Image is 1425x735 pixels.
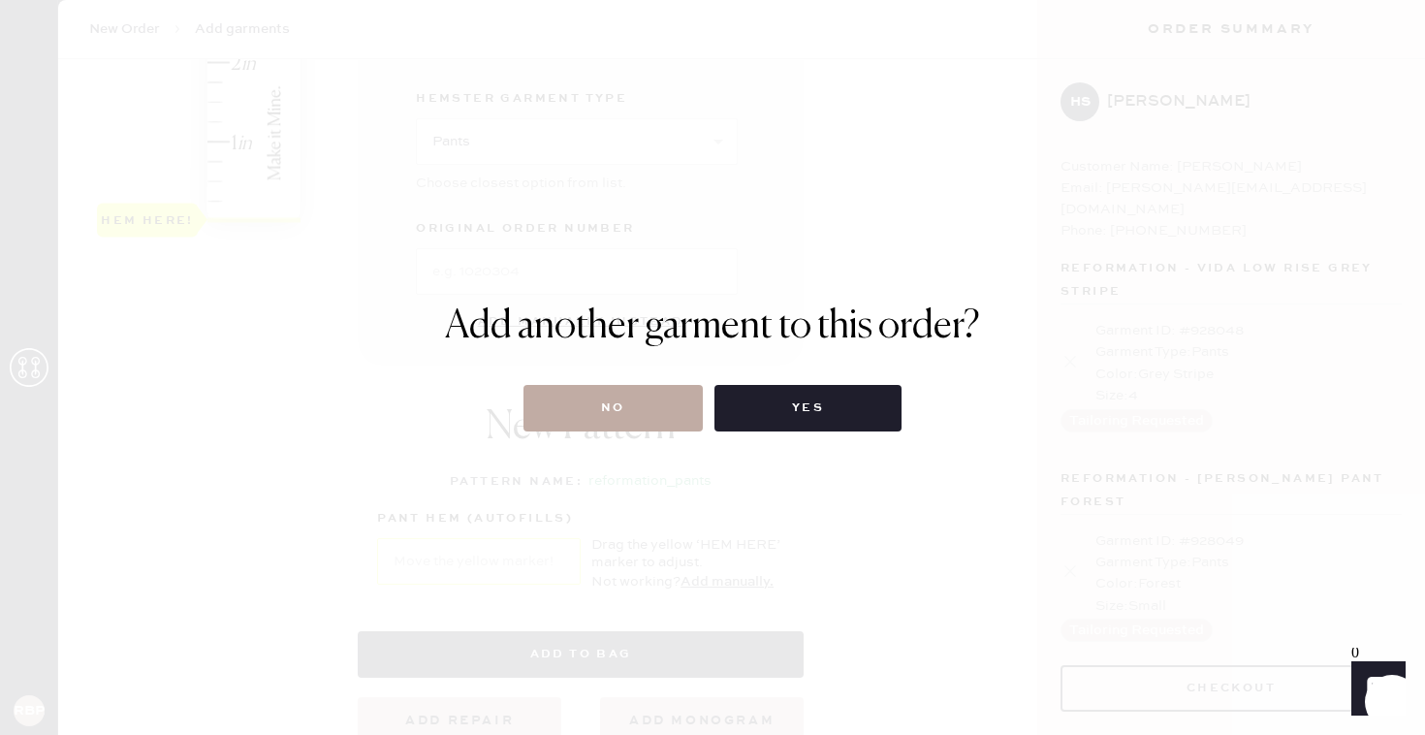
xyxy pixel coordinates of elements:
button: Yes [714,385,902,431]
iframe: Front Chat [1333,648,1416,731]
button: No [523,385,703,431]
h1: Add another garment to this order? [445,304,980,350]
